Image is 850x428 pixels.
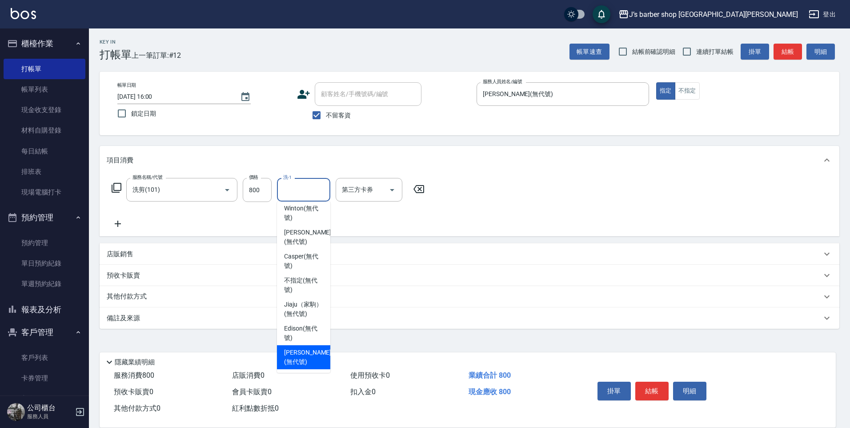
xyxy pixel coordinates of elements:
button: Open [385,183,399,197]
span: 扣入金 0 [350,388,376,396]
span: 不留客資 [326,111,351,120]
div: 店販銷售 [100,243,839,265]
span: 不指定 (無代號) [284,276,323,295]
span: 會員卡販賣 0 [232,388,272,396]
span: [PERSON_NAME] (無代號) [284,228,331,246]
span: Jiaju（家駒） (無代號) [284,300,323,319]
button: 掛單 [741,44,769,60]
span: [PERSON_NAME] (無代號) [284,348,331,367]
label: 價格 [249,174,258,181]
p: 備註及來源 [107,314,140,323]
a: 客戶列表 [4,347,85,368]
span: 上一筆訂單:#12 [132,50,181,61]
button: J’s barber shop [GEOGRAPHIC_DATA][PERSON_NAME] [615,5,802,24]
a: 每日結帳 [4,141,85,162]
button: 帳單速查 [569,44,609,60]
span: 連續打單結帳 [696,47,734,57]
p: 預收卡販賣 [107,271,140,280]
h2: Key In [100,39,132,45]
button: 結帳 [774,44,802,60]
button: save [593,5,610,23]
span: 鎖定日期 [131,109,156,118]
span: 預收卡販賣 0 [114,388,153,396]
label: 服務人員姓名/編號 [483,78,522,85]
a: 入金管理 [4,388,85,409]
div: J’s barber shop [GEOGRAPHIC_DATA][PERSON_NAME] [629,9,798,20]
p: 項目消費 [107,156,133,165]
h5: 公司櫃台 [27,404,72,412]
h3: 打帳單 [100,48,132,61]
button: Choose date, selected date is 2025-08-20 [235,86,256,108]
span: Edison (無代號) [284,324,323,343]
a: 卡券管理 [4,368,85,388]
button: 報表及分析 [4,298,85,321]
span: 店販消費 0 [232,371,265,380]
div: 其他付款方式 [100,286,839,307]
a: 單週預約紀錄 [4,274,85,294]
p: 其他付款方式 [107,292,151,302]
input: YYYY/MM/DD hh:mm [117,89,231,104]
a: 預約管理 [4,233,85,253]
label: 帳單日期 [117,82,136,89]
label: 洗-1 [283,174,292,181]
button: 不指定 [675,82,700,100]
p: 店販銷售 [107,250,133,259]
a: 帳單列表 [4,79,85,100]
label: 服務名稱/代號 [132,174,162,181]
a: 排班表 [4,162,85,182]
div: 項目消費 [100,146,839,174]
p: 隱藏業績明細 [115,358,155,367]
a: 打帳單 [4,59,85,79]
button: Open [220,183,234,197]
div: 備註及來源 [100,307,839,329]
span: 服務消費 800 [114,371,154,380]
span: 業績合計 800 [469,371,511,380]
button: 登出 [805,6,839,23]
div: 預收卡販賣 [100,265,839,286]
button: 客戶管理 [4,321,85,344]
span: 其他付款方式 0 [114,404,160,412]
button: 掛單 [597,382,631,400]
span: 紅利點數折抵 0 [232,404,279,412]
span: 現金應收 800 [469,388,511,396]
a: 現金收支登錄 [4,100,85,120]
button: 明細 [673,382,706,400]
a: 材料自購登錄 [4,120,85,141]
p: 服務人員 [27,412,72,420]
button: 明細 [806,44,835,60]
button: 指定 [656,82,675,100]
a: 單日預約紀錄 [4,253,85,274]
a: 現場電腦打卡 [4,182,85,202]
button: 預約管理 [4,206,85,229]
img: Logo [11,8,36,19]
span: 結帳前確認明細 [632,47,676,57]
span: 使用預收卡 0 [350,371,390,380]
img: Person [7,403,25,421]
span: Winton (無代號) [284,204,323,222]
button: 櫃檯作業 [4,32,85,55]
span: Casper (無代號) [284,252,323,271]
button: 結帳 [635,382,669,400]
